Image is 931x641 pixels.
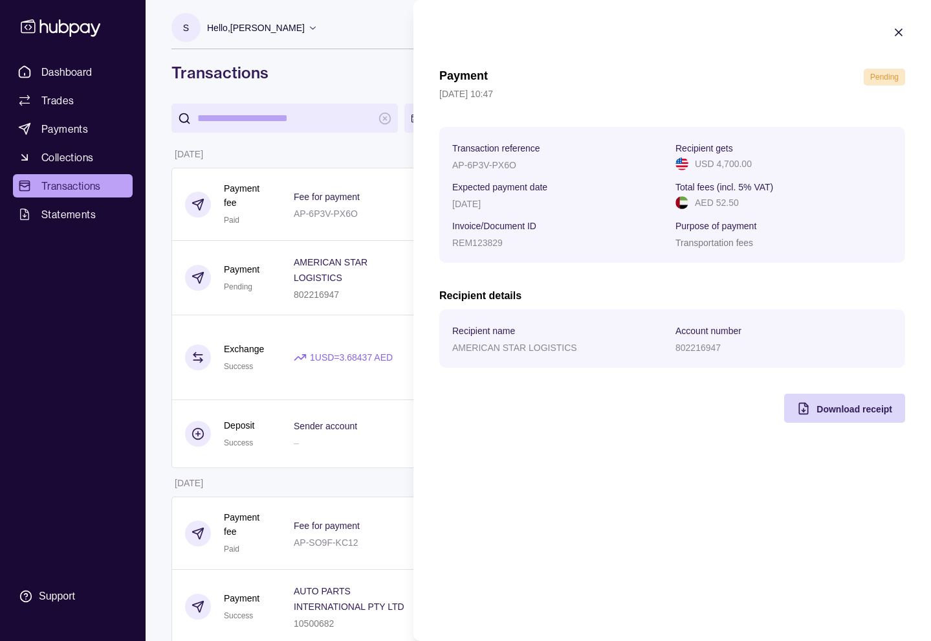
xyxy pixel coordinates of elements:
p: [DATE] 10:47 [439,87,905,101]
p: Recipient gets [675,143,733,153]
img: ae [675,196,688,209]
h1: Payment [439,69,488,85]
button: Download receipt [784,394,905,423]
p: Transportation fees [675,238,753,248]
p: AED 52.50 [695,196,739,210]
span: Pending [870,73,899,82]
p: 802216947 [675,343,721,353]
p: Purpose of payment [675,221,756,231]
p: AMERICAN STAR LOGISTICS [452,343,577,353]
p: Recipient name [452,326,515,336]
p: [DATE] [452,199,481,209]
p: Expected payment date [452,182,547,192]
h2: Recipient details [439,289,905,303]
p: REM123829 [452,238,503,248]
p: AP-6P3V-PX6O [452,160,516,170]
p: Total fees (incl. 5% VAT) [675,182,773,192]
p: Account number [675,326,741,336]
p: USD 4,700.00 [695,157,752,171]
span: Download receipt [816,404,892,414]
p: Transaction reference [452,143,540,153]
p: Invoice/Document ID [452,221,536,231]
img: us [675,157,688,170]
